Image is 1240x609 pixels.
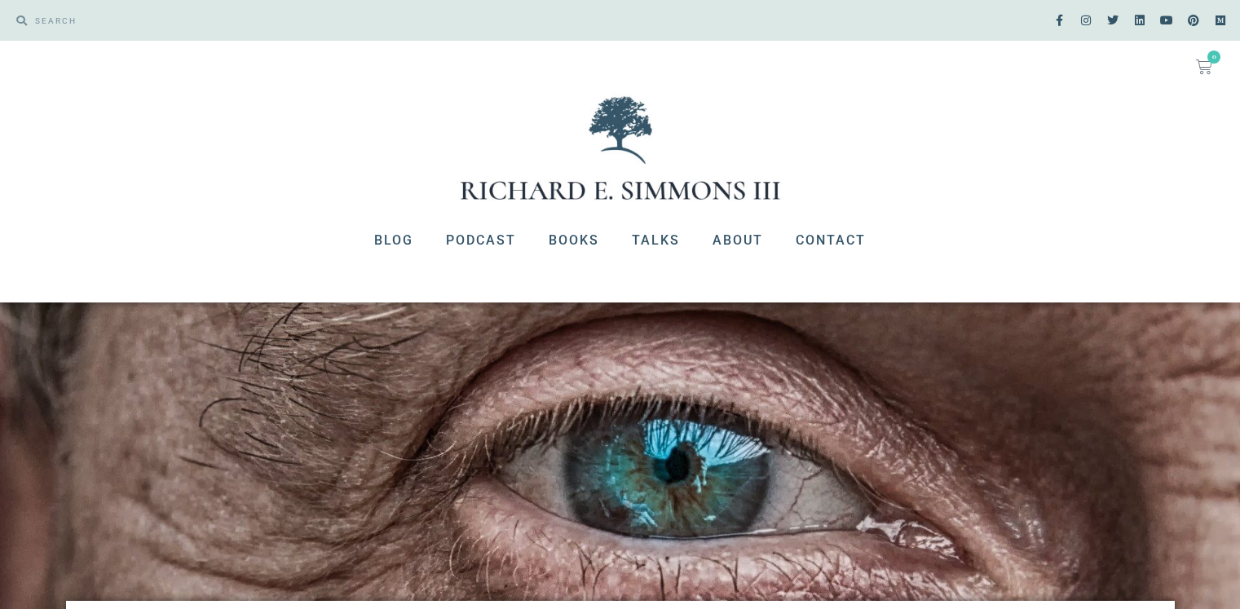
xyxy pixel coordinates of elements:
a: Podcast [430,219,532,262]
a: Blog [358,219,430,262]
a: Talks [616,219,696,262]
span: 0 [1207,51,1220,64]
input: SEARCH [27,8,612,33]
a: Books [532,219,616,262]
a: About [696,219,779,262]
a: 0 [1176,49,1232,85]
a: Contact [779,219,882,262]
